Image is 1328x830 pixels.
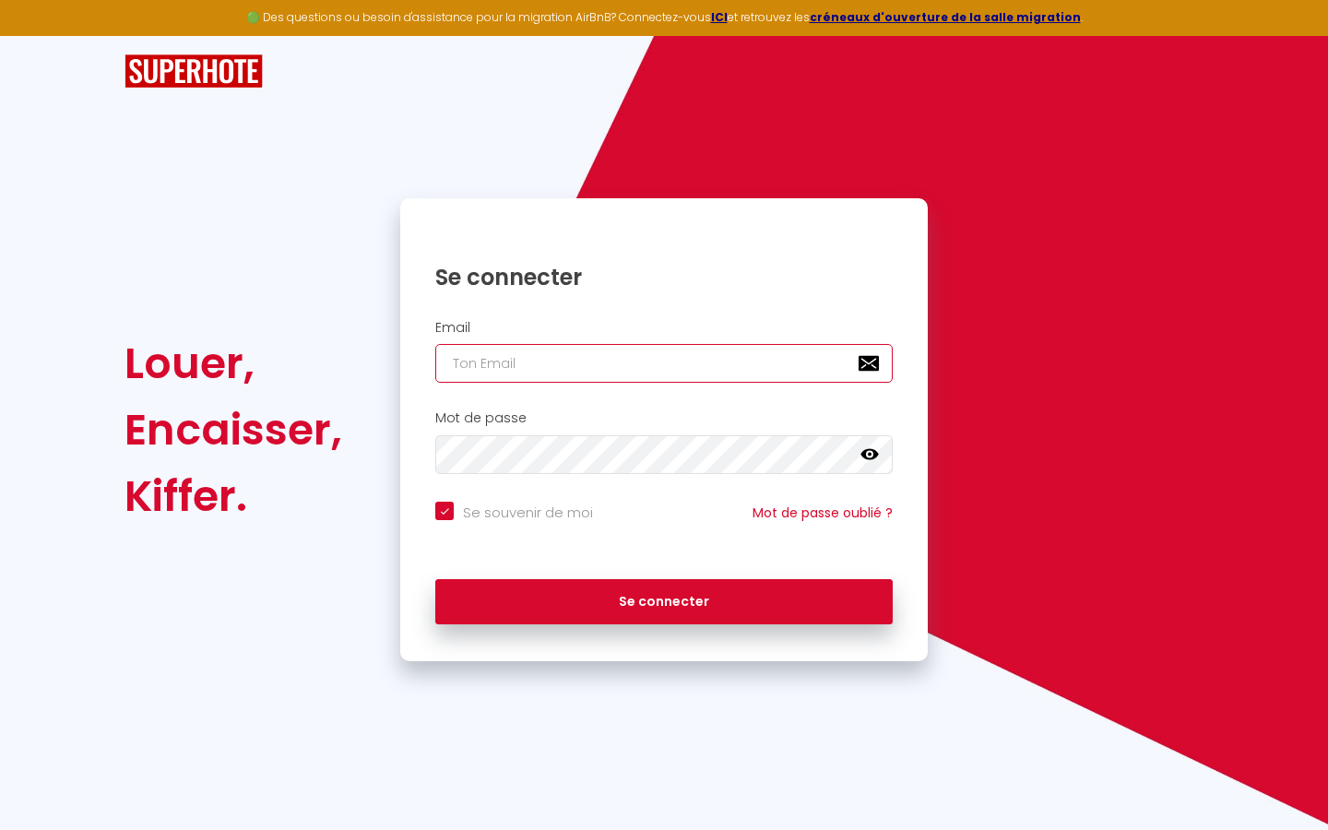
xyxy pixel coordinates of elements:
[125,463,342,529] div: Kiffer.
[435,579,893,625] button: Se connecter
[125,54,263,89] img: SuperHote logo
[435,263,893,291] h1: Se connecter
[810,9,1081,25] a: créneaux d'ouverture de la salle migration
[435,320,893,336] h2: Email
[435,344,893,383] input: Ton Email
[125,330,342,397] div: Louer,
[711,9,728,25] a: ICI
[435,410,893,426] h2: Mot de passe
[753,504,893,522] a: Mot de passe oublié ?
[15,7,70,63] button: Ouvrir le widget de chat LiveChat
[125,397,342,463] div: Encaisser,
